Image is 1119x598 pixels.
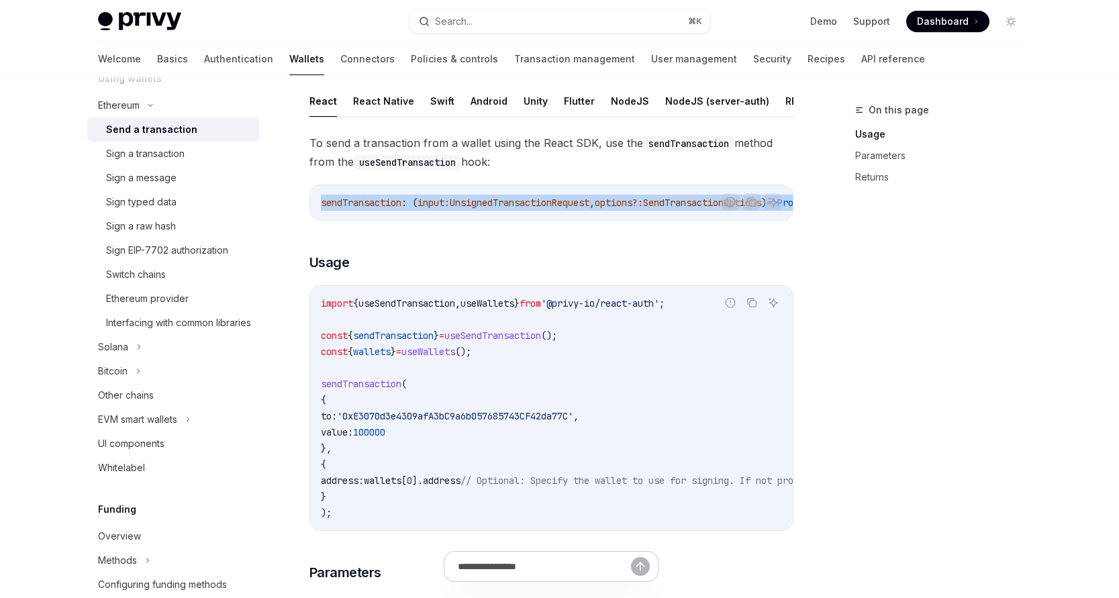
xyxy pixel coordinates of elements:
[765,193,782,211] button: Ask AI
[401,197,418,209] span: : (
[98,363,128,379] div: Bitcoin
[430,85,454,117] button: Swift
[659,297,665,309] span: ;
[321,442,332,454] span: },
[87,311,259,335] a: Interfacing with common libraries
[321,197,401,209] span: sendTransaction
[595,197,632,209] span: options
[743,193,761,211] button: Copy the contents from the code block
[106,315,251,331] div: Interfacing with common libraries
[321,378,401,390] span: sendTransaction
[157,43,188,75] a: Basics
[98,501,136,517] h5: Funding
[289,43,324,75] a: Wallets
[435,13,473,30] div: Search...
[87,524,259,548] a: Overview
[401,378,407,390] span: (
[98,97,140,113] div: Ethereum
[411,43,498,75] a: Policies & controls
[353,346,391,358] span: wallets
[204,43,273,75] a: Authentication
[98,339,128,355] div: Solana
[98,387,154,403] div: Other chains
[753,43,791,75] a: Security
[1000,11,1022,32] button: Toggle dark mode
[906,11,989,32] a: Dashboard
[541,297,659,309] span: '@privy-io/react-auth'
[321,491,326,503] span: }
[391,346,396,358] span: }
[98,577,227,593] div: Configuring funding methods
[643,136,734,151] code: sendTransaction
[321,394,326,406] span: {
[434,330,439,342] span: }
[524,85,548,117] button: Unity
[321,507,332,519] span: );
[309,253,350,272] span: Usage
[106,146,185,162] div: Sign a transaction
[853,15,890,28] a: Support
[407,475,412,487] span: 0
[358,297,455,309] span: useSendTransaction
[401,346,455,358] span: useWallets
[353,426,385,438] span: 100000
[651,43,737,75] a: User management
[401,475,407,487] span: [
[418,197,444,209] span: input
[450,197,589,209] span: UnsignedTransactionRequest
[321,458,326,470] span: {
[106,291,189,307] div: Ethereum provider
[98,436,164,452] div: UI components
[321,410,337,422] span: to:
[98,552,137,568] div: Methods
[87,214,259,238] a: Sign a raw hash
[321,297,353,309] span: import
[855,123,1032,145] a: Usage
[87,238,259,262] a: Sign EIP-7702 authorization
[106,121,197,138] div: Send a transaction
[917,15,969,28] span: Dashboard
[439,330,444,342] span: =
[87,142,259,166] a: Sign a transaction
[765,294,782,311] button: Ask AI
[87,456,259,480] a: Whitelabel
[810,15,837,28] a: Demo
[348,346,353,358] span: {
[354,155,461,170] code: useSendTransaction
[460,297,514,309] span: useWallets
[855,166,1032,188] a: Returns
[321,346,348,358] span: const
[396,346,401,358] span: =
[409,9,710,34] button: Search...⌘K
[643,197,761,209] span: SendTransactionOptions
[321,330,348,342] span: const
[353,297,358,309] span: {
[455,297,460,309] span: ,
[423,475,460,487] span: address
[106,266,166,283] div: Switch chains
[364,475,401,487] span: wallets
[631,557,650,576] button: Send message
[808,43,845,75] a: Recipes
[785,85,828,117] button: REST API
[321,475,364,487] span: address:
[87,287,259,311] a: Ethereum provider
[855,145,1032,166] a: Parameters
[869,102,929,118] span: On this page
[514,43,635,75] a: Transaction management
[340,43,395,75] a: Connectors
[412,475,423,487] span: ].
[309,85,337,117] button: React
[541,330,557,342] span: ();
[761,197,767,209] span: )
[87,383,259,407] a: Other chains
[722,294,739,311] button: Report incorrect code
[460,475,992,487] span: // Optional: Specify the wallet to use for signing. If not provided, the first wallet will be used.
[520,297,541,309] span: from
[98,43,141,75] a: Welcome
[106,194,177,210] div: Sign typed data
[309,134,793,171] span: To send a transaction from a wallet using the React SDK, use the method from the hook:
[665,85,769,117] button: NodeJS (server-auth)
[106,218,176,234] div: Sign a raw hash
[98,528,141,544] div: Overview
